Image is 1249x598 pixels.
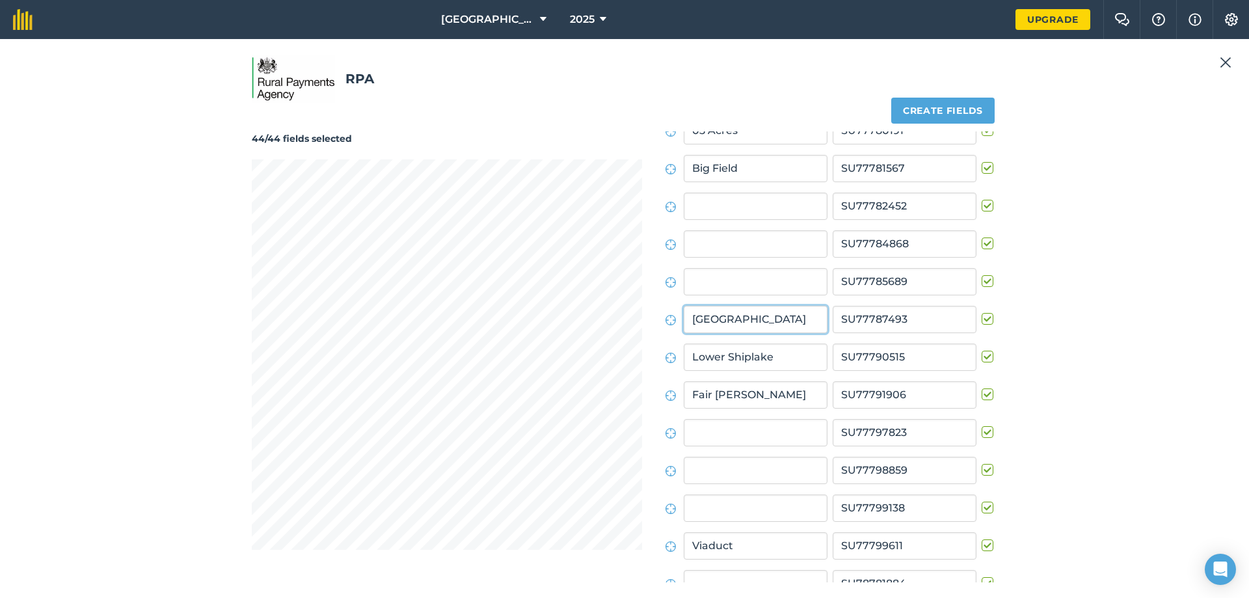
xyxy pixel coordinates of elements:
[252,133,352,144] strong: 44/44 fields selected
[1189,12,1202,27] img: svg+xml;base64,PHN2ZyB4bWxucz0iaHR0cDovL3d3dy53My5vcmcvMjAwMC9zdmciIHdpZHRoPSIxNyIgaGVpZ2h0PSIxNy...
[441,12,535,27] span: [GEOGRAPHIC_DATA]
[252,55,997,103] h2: RPA
[13,9,33,30] img: fieldmargin Logo
[891,98,995,124] button: Create fields
[1205,554,1236,585] div: Open Intercom Messenger
[1114,13,1130,26] img: Two speech bubbles overlapping with the left bubble in the forefront
[1015,9,1090,30] a: Upgrade
[1220,55,1231,70] img: svg+xml;base64,PHN2ZyB4bWxucz0iaHR0cDovL3d3dy53My5vcmcvMjAwMC9zdmciIHdpZHRoPSIyMiIgaGVpZ2h0PSIzMC...
[252,55,335,103] img: Rural Payment Agency logo
[1151,13,1166,26] img: A question mark icon
[1224,13,1239,26] img: A cog icon
[570,12,595,27] span: 2025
